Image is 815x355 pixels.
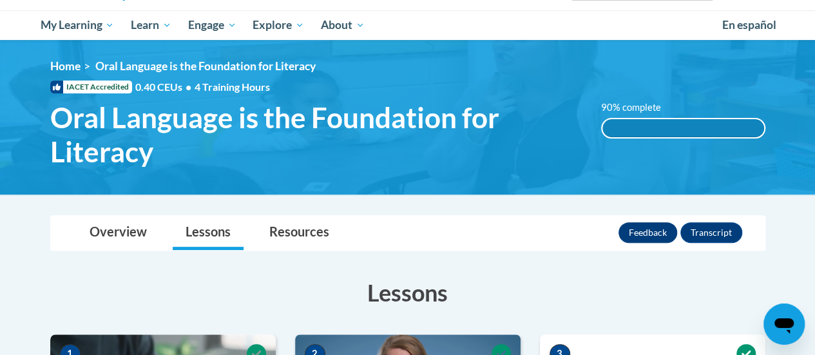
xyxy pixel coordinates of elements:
button: Feedback [618,222,677,243]
a: Overview [77,216,160,250]
span: 4 Training Hours [195,81,270,93]
button: Transcript [680,222,742,243]
a: Home [50,59,81,73]
h3: Lessons [50,276,765,309]
iframe: Button to launch messaging window [763,303,805,345]
a: Lessons [173,216,244,250]
a: En español [714,12,785,39]
span: IACET Accredited [50,81,132,93]
a: About [312,10,373,40]
span: Explore [253,17,304,33]
span: About [321,17,365,33]
div: Main menu [31,10,785,40]
a: Resources [256,216,342,250]
label: 90% complete [601,101,675,115]
span: Oral Language is the Foundation for Literacy [95,59,316,73]
span: 0.40 CEUs [135,80,195,94]
span: En español [722,18,776,32]
a: Learn [122,10,180,40]
span: My Learning [40,17,114,33]
span: • [186,81,191,93]
span: Oral Language is the Foundation for Literacy [50,101,582,169]
a: Engage [180,10,245,40]
a: Explore [244,10,312,40]
div: 100% [602,119,764,137]
span: Learn [131,17,171,33]
span: Engage [188,17,236,33]
a: My Learning [32,10,123,40]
